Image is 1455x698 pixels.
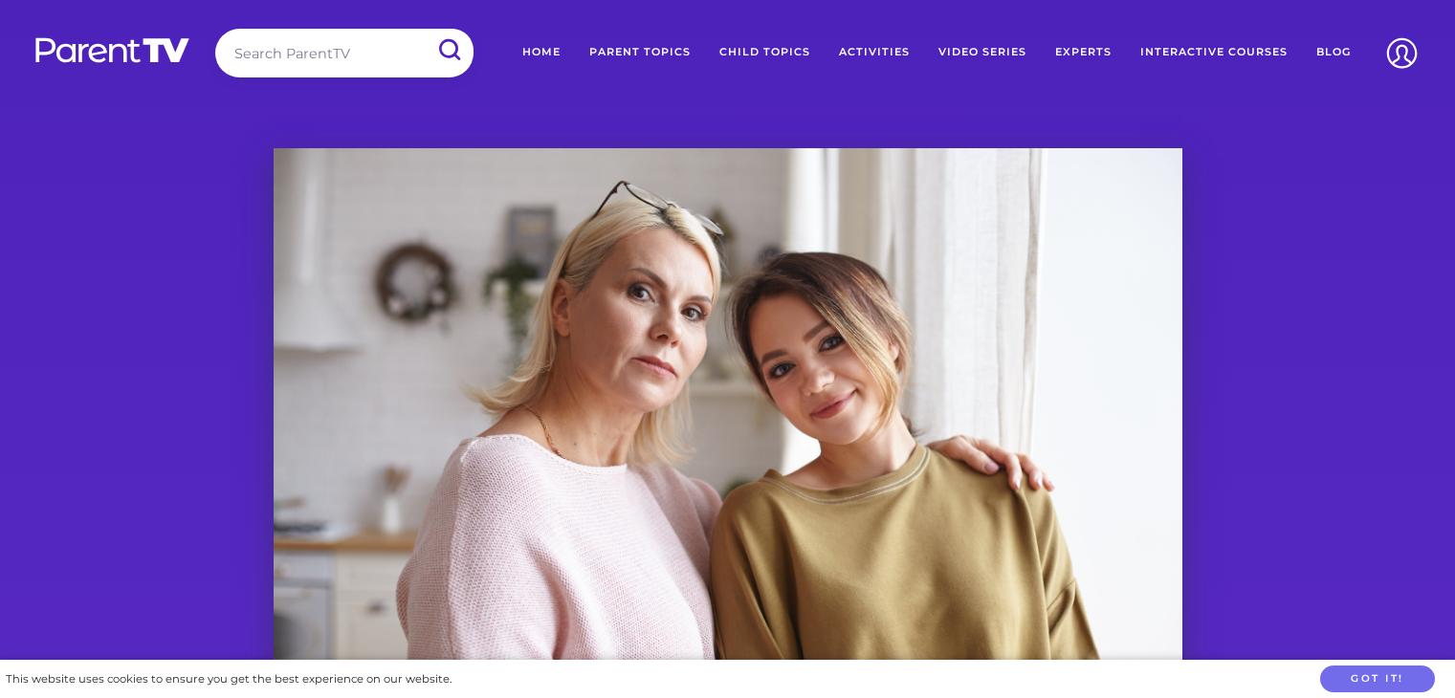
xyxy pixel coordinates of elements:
[1378,29,1426,77] img: Account
[33,36,191,64] img: parenttv-logo-white.4c85aaf.svg
[215,29,474,77] input: Search ParentTV
[705,29,825,76] a: Child Topics
[924,29,1041,76] a: Video Series
[1041,29,1126,76] a: Experts
[508,29,575,76] a: Home
[1126,29,1302,76] a: Interactive Courses
[424,29,474,72] input: Submit
[1302,29,1365,76] a: Blog
[825,29,924,76] a: Activities
[575,29,705,76] a: Parent Topics
[6,669,452,689] div: This website uses cookies to ensure you get the best experience on our website.
[1320,665,1435,693] button: Got it!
